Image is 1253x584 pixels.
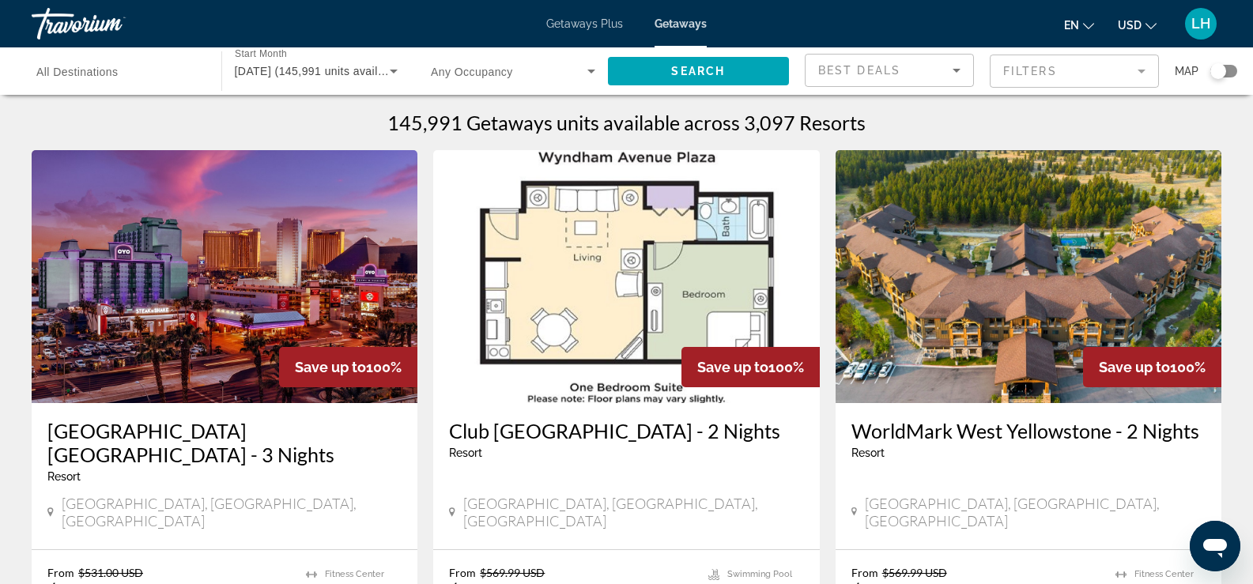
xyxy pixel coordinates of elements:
[433,150,819,403] img: 1450F01X.jpg
[325,569,384,579] span: Fitness Center
[449,566,476,579] span: From
[235,49,287,59] span: Start Month
[78,566,143,579] span: $531.00 USD
[1083,347,1221,387] div: 100%
[47,419,402,466] a: [GEOGRAPHIC_DATA] [GEOGRAPHIC_DATA] - 3 Nights
[36,66,119,78] span: All Destinations
[851,419,1206,443] a: WorldMark West Yellowstone - 2 Nights
[449,446,482,459] span: Resort
[463,495,804,529] span: [GEOGRAPHIC_DATA], [GEOGRAPHIC_DATA], [GEOGRAPHIC_DATA]
[295,359,366,375] span: Save up to
[235,65,405,77] span: [DATE] (145,991 units available)
[1190,521,1240,571] iframe: Button to launch messaging window
[1064,13,1094,36] button: Change language
[32,3,190,44] a: Travorium
[32,150,417,403] img: RM79E01X.jpg
[1134,569,1194,579] span: Fitness Center
[697,359,768,375] span: Save up to
[431,66,513,78] span: Any Occupancy
[62,495,402,529] span: [GEOGRAPHIC_DATA], [GEOGRAPHIC_DATA], [GEOGRAPHIC_DATA]
[387,111,866,134] h1: 145,991 Getaways units available across 3,097 Resorts
[1180,7,1221,40] button: User Menu
[851,566,878,579] span: From
[1118,19,1142,32] span: USD
[279,347,417,387] div: 100%
[655,17,707,30] a: Getaways
[818,61,961,80] mat-select: Sort by
[851,446,885,459] span: Resort
[1064,19,1079,32] span: en
[1175,60,1198,82] span: Map
[1099,359,1170,375] span: Save up to
[546,17,623,30] a: Getaways Plus
[608,57,790,85] button: Search
[47,566,74,579] span: From
[1118,13,1157,36] button: Change currency
[671,65,725,77] span: Search
[47,470,81,483] span: Resort
[865,495,1206,529] span: [GEOGRAPHIC_DATA], [GEOGRAPHIC_DATA], [GEOGRAPHIC_DATA]
[990,54,1159,89] button: Filter
[727,569,792,579] span: Swimming Pool
[836,150,1221,403] img: A411E01X.jpg
[818,64,900,77] span: Best Deals
[681,347,820,387] div: 100%
[480,566,545,579] span: $569.99 USD
[1191,16,1210,32] span: LH
[882,566,947,579] span: $569.99 USD
[449,419,803,443] a: Club [GEOGRAPHIC_DATA] - 2 Nights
